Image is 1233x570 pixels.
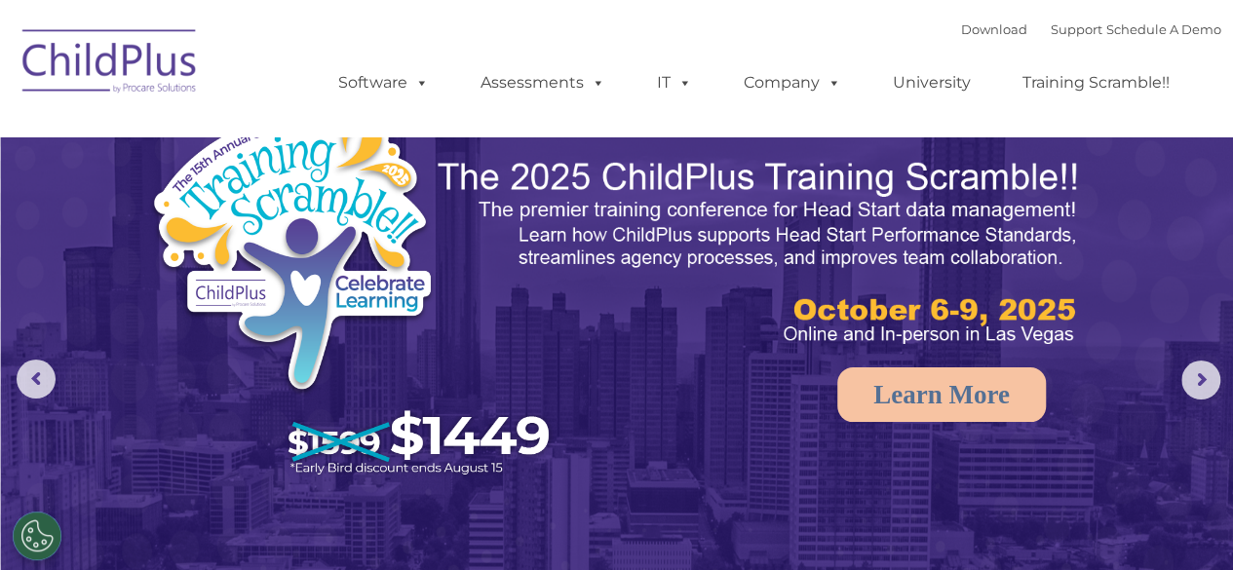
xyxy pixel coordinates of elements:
a: Assessments [461,63,625,102]
a: Training Scramble!! [1003,63,1189,102]
a: Download [961,21,1027,37]
a: Learn More [837,367,1046,422]
a: University [873,63,990,102]
a: Software [319,63,448,102]
font: | [961,21,1221,37]
span: Phone number [271,209,354,223]
a: IT [637,63,712,102]
a: Support [1051,21,1102,37]
button: Cookies Settings [13,512,61,560]
img: ChildPlus by Procare Solutions [13,16,208,113]
a: Company [724,63,861,102]
a: Schedule A Demo [1106,21,1221,37]
span: Last name [271,129,330,143]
